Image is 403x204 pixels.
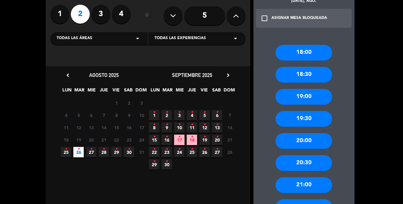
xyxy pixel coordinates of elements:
[62,86,72,97] span: LUN
[224,135,235,145] span: 21
[124,122,134,133] span: 16
[162,110,172,120] span: 2
[191,119,193,130] i: •
[275,45,332,61] div: 18:00
[212,110,222,120] span: 6
[61,122,71,133] span: 11
[174,135,184,145] span: 17
[91,5,110,24] label: 3
[174,122,184,133] span: 10
[275,111,332,127] div: 19:30
[73,122,84,133] span: 12
[86,86,97,97] span: MIE
[162,122,172,133] span: 9
[275,155,332,171] div: 20:30
[178,119,180,130] i: •
[65,72,71,79] i: chevron_left
[166,132,168,142] i: •
[90,144,92,154] i: •
[111,98,122,108] span: 1
[178,107,180,117] i: •
[123,86,133,97] span: SAB
[111,110,122,120] span: 8
[275,177,332,193] div: 21:00
[172,72,212,78] span: septiembre 2025
[73,147,84,157] span: 26
[149,135,159,145] span: 15
[111,135,122,145] span: 22
[124,110,134,120] span: 9
[137,5,157,27] div: ó
[103,144,105,154] i: •
[271,15,327,21] div: ASIGNAR MESA BLOQUEADA
[86,110,96,120] span: 6
[99,135,109,145] span: 21
[187,122,197,133] span: 11
[178,132,180,142] i: •
[61,135,71,145] span: 18
[162,159,172,170] span: 30
[73,135,84,145] span: 19
[199,122,210,133] span: 12
[153,119,155,130] i: •
[224,122,235,133] span: 14
[124,135,134,145] span: 23
[191,144,193,154] i: •
[99,86,109,97] span: JUE
[124,147,134,157] span: 30
[166,107,168,117] i: •
[216,132,218,142] i: •
[73,110,84,120] span: 5
[153,107,155,117] i: •
[112,5,131,24] label: 4
[124,98,134,108] span: 2
[216,107,218,117] i: •
[136,98,147,108] span: 3
[134,35,141,42] i: arrow_drop_down
[225,72,231,79] i: chevron_right
[203,107,206,117] i: •
[199,147,210,157] span: 26
[153,132,155,142] i: •
[149,147,159,157] span: 22
[61,110,71,120] span: 4
[166,144,168,154] i: •
[212,135,222,145] span: 20
[203,119,206,130] i: •
[162,86,173,97] span: MAR
[203,144,206,154] i: •
[155,35,206,42] span: Todas las experiencias
[232,35,239,42] i: arrow_drop_down
[111,147,122,157] span: 29
[89,72,119,78] span: agosto 2025
[71,5,90,24] label: 2
[149,110,159,120] span: 1
[199,110,210,120] span: 5
[224,86,234,97] span: DOM
[57,35,92,42] span: Todas las áreas
[136,135,147,145] span: 24
[128,144,130,154] i: •
[150,86,160,97] span: LUN
[212,147,222,157] span: 27
[275,133,332,149] div: 20:00
[187,110,197,120] span: 4
[86,122,96,133] span: 13
[162,135,172,145] span: 16
[135,86,146,97] span: DOM
[153,144,155,154] i: •
[199,86,209,97] span: VIE
[211,86,222,97] span: SAB
[199,135,210,145] span: 19
[275,89,332,105] div: 19:00
[149,159,159,170] span: 29
[191,132,193,142] i: •
[86,147,96,157] span: 27
[216,119,218,130] i: •
[187,86,197,97] span: JUE
[166,156,168,166] i: •
[153,156,155,166] i: •
[115,144,117,154] i: •
[224,110,235,120] span: 7
[216,144,218,154] i: •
